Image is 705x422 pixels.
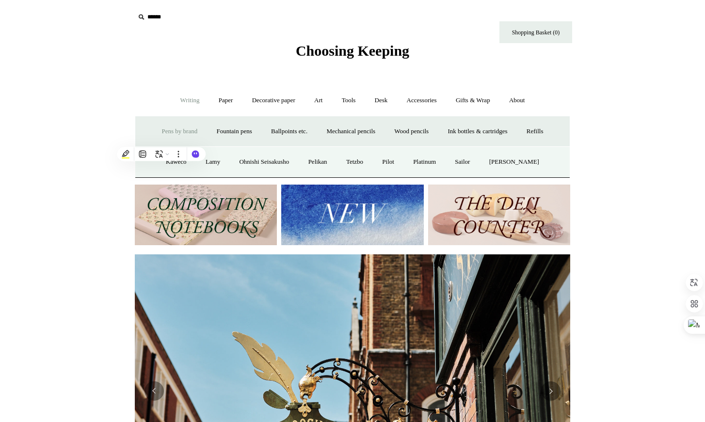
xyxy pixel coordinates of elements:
[135,185,277,245] img: 202302 Composition ledgers.jpg__PID:69722ee6-fa44-49dd-a067-31375e5d54ec
[296,50,409,57] a: Choosing Keeping
[300,149,336,175] a: Pelikan
[499,21,572,43] a: Shopping Basket (0)
[500,88,534,113] a: About
[157,149,195,175] a: Kaweco
[373,149,403,175] a: Pilot
[144,381,164,401] button: Previous
[398,88,446,113] a: Accessories
[446,149,479,175] a: Sailor
[385,119,437,144] a: Wood pencils
[305,88,331,113] a: Art
[333,88,365,113] a: Tools
[281,185,423,245] img: New.jpg__PID:f73bdf93-380a-4a35-bcfe-7823039498e1
[541,381,561,401] button: Next
[518,119,552,144] a: Refills
[447,88,499,113] a: Gifts & Wrap
[439,119,516,144] a: Ink bottles & cartridges
[428,185,570,245] img: The Deli Counter
[366,88,397,113] a: Desk
[153,119,207,144] a: Pens by brand
[318,119,384,144] a: Mechanical pencils
[296,43,409,59] span: Choosing Keeping
[197,149,229,175] a: Lamy
[404,149,445,175] a: Platinum
[210,88,242,113] a: Paper
[208,119,260,144] a: Fountain pens
[243,88,304,113] a: Decorative paper
[337,149,372,175] a: Tetzbo
[262,119,316,144] a: Ballpoints etc.
[172,88,208,113] a: Writing
[481,149,548,175] a: [PERSON_NAME]
[230,149,298,175] a: Ohnishi Seisakusho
